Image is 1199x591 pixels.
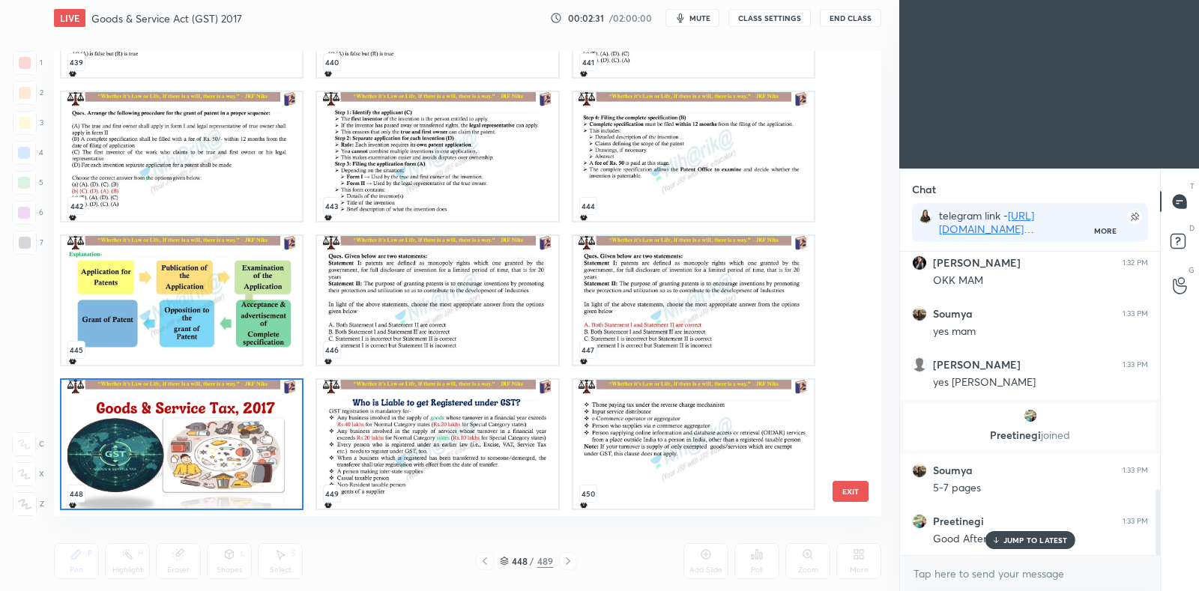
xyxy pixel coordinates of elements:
[530,557,534,566] div: /
[933,515,984,528] h6: Preetinegi
[933,532,1148,547] div: Good Afternoon mam
[933,464,973,477] h6: Soumya
[900,169,948,209] p: Chat
[913,429,1147,441] p: Preetinegi
[912,463,927,478] img: b07256f006854b539a4ead350c63a8d0.jpg
[12,171,43,195] div: 5
[933,273,1148,288] div: OKK MAM
[12,432,44,456] div: C
[933,481,1148,496] div: 5-7 pages
[918,209,933,224] img: 55eb4730e2bb421f98883ea12e9d64d8.jpg
[912,255,927,270] img: f1e78459a560465fa9b96f7c833a40d9.jpg
[689,13,710,23] span: mute
[54,51,855,516] div: grid
[1189,264,1195,276] p: G
[665,9,719,27] button: mute
[1003,536,1068,545] p: JUMP TO LATEST
[933,307,973,321] h6: Soumya
[1189,222,1195,234] p: D
[820,9,881,27] button: End Class
[833,481,869,502] button: EXIT
[1123,517,1148,526] div: 1:33 PM
[54,9,85,27] div: LIVE
[1123,466,1148,475] div: 1:33 PM
[933,375,1148,390] div: yes [PERSON_NAME]
[728,9,811,27] button: CLASS SETTINGS
[1123,309,1148,318] div: 1:33 PM
[1041,428,1070,442] span: joined
[933,256,1021,270] h6: [PERSON_NAME]
[1123,258,1148,267] div: 1:32 PM
[13,81,43,105] div: 2
[1123,360,1148,369] div: 1:33 PM
[12,462,44,486] div: X
[13,492,44,516] div: Z
[12,201,43,225] div: 6
[939,208,1034,236] a: [URL][DOMAIN_NAME]
[1190,181,1195,192] p: T
[13,51,43,75] div: 1
[912,514,927,529] img: 3
[933,358,1021,372] h6: [PERSON_NAME]
[1023,408,1038,423] img: 3
[933,324,1148,339] div: yes mam
[91,11,242,25] h4: Goods & Service Act (GST) 2017
[13,231,43,255] div: 7
[512,557,527,566] div: 448
[900,252,1160,555] div: grid
[537,554,553,568] div: 489
[12,141,43,165] div: 4
[912,306,927,321] img: b07256f006854b539a4ead350c63a8d0.jpg
[912,357,927,372] img: default.png
[13,111,43,135] div: 3
[1094,225,1117,236] div: More
[939,209,1095,236] div: telegram link - Google spreadsheet link - Commerce Paid Batch group - Paper 1 Paid Batch group -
